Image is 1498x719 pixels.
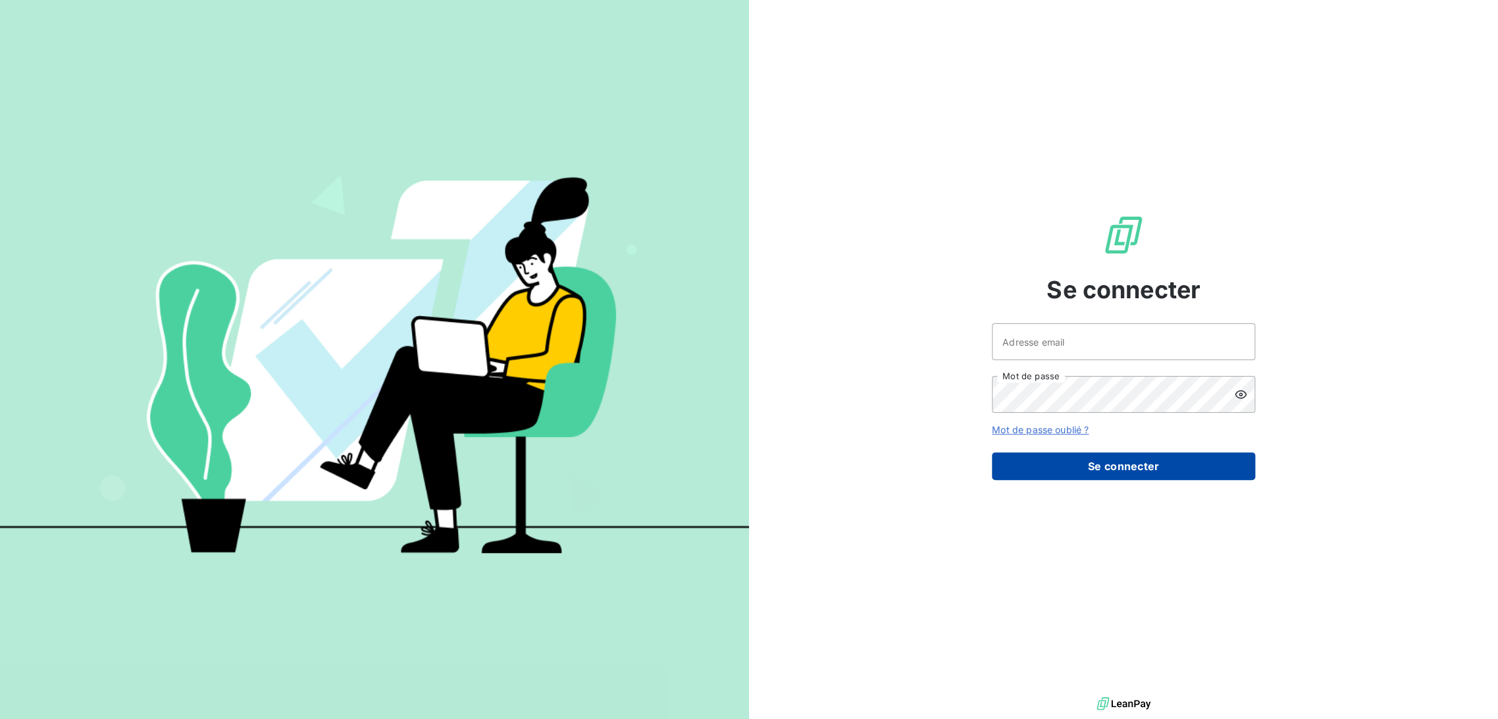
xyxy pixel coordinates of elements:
[992,452,1255,480] button: Se connecter
[1097,694,1150,714] img: logo
[992,424,1089,435] a: Mot de passe oublié ?
[1102,214,1145,256] img: Logo LeanPay
[1046,272,1201,307] span: Se connecter
[992,323,1255,360] input: placeholder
